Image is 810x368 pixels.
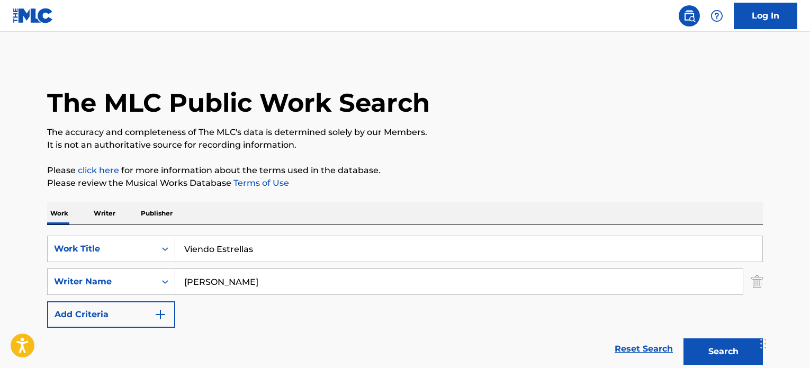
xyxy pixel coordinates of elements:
[47,177,763,190] p: Please review the Musical Works Database
[609,337,678,361] a: Reset Search
[760,328,767,360] div: Drag
[47,202,71,225] p: Work
[231,178,289,188] a: Terms of Use
[751,268,763,295] img: Delete Criterion
[78,165,119,175] a: click here
[47,164,763,177] p: Please for more information about the terms used in the database.
[138,202,176,225] p: Publisher
[706,5,727,26] div: Help
[683,10,696,22] img: search
[47,139,763,151] p: It is not an authoritative source for recording information.
[683,338,763,365] button: Search
[47,301,175,328] button: Add Criteria
[679,5,700,26] a: Public Search
[54,243,149,255] div: Work Title
[13,8,53,23] img: MLC Logo
[154,308,167,321] img: 9d2ae6d4665cec9f34b9.svg
[710,10,723,22] img: help
[757,317,810,368] iframe: Chat Widget
[47,126,763,139] p: The accuracy and completeness of The MLC's data is determined solely by our Members.
[734,3,797,29] a: Log In
[54,275,149,288] div: Writer Name
[47,87,430,119] h1: The MLC Public Work Search
[91,202,119,225] p: Writer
